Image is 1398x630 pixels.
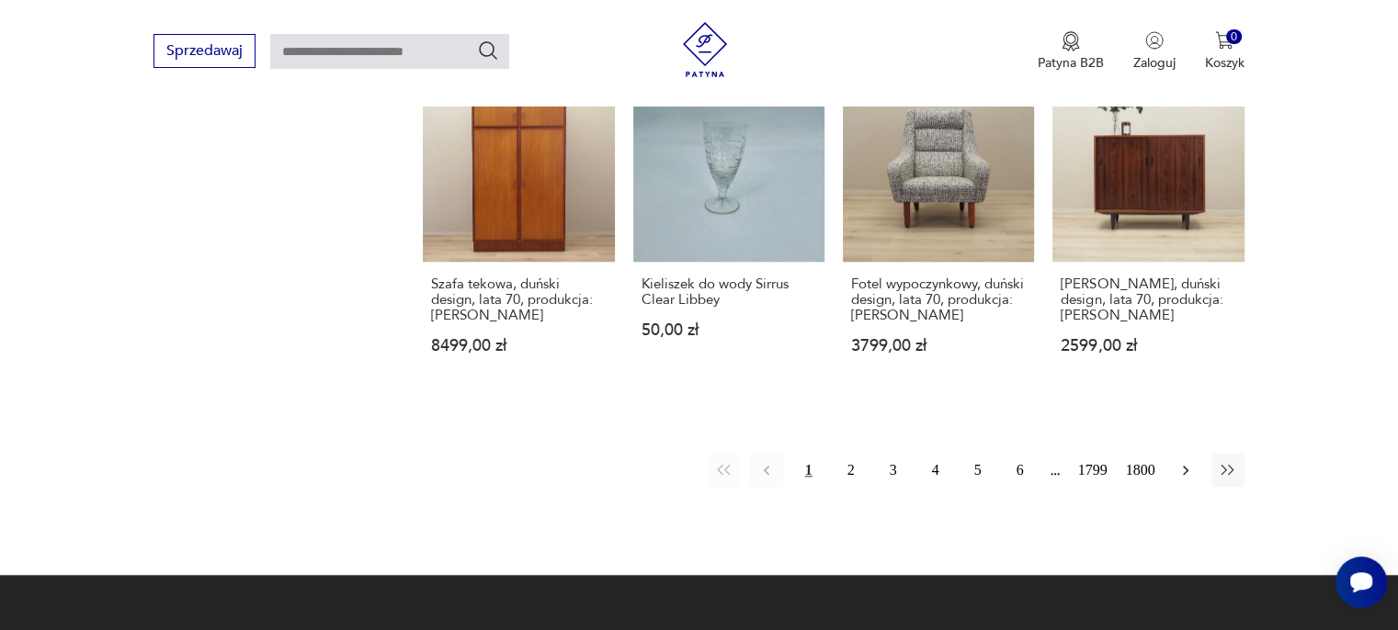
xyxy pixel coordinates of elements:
[1061,276,1235,323] h3: [PERSON_NAME], duński design, lata 70, produkcja: [PERSON_NAME]
[919,454,952,487] button: 4
[792,454,825,487] button: 1
[677,22,733,77] img: Patyna - sklep z meblami i dekoracjami vintage
[423,71,614,389] a: Szafa tekowa, duński design, lata 70, produkcja: Omann JunSzafa tekowa, duński design, lata 70, p...
[1004,454,1037,487] button: 6
[1062,31,1080,51] img: Ikona medalu
[1074,454,1112,487] button: 1799
[642,322,816,338] p: 50,00 zł
[835,454,868,487] button: 2
[1038,54,1104,72] p: Patyna B2B
[1133,31,1176,72] button: Zaloguj
[961,454,995,487] button: 5
[1145,31,1164,50] img: Ikonka użytkownika
[153,34,256,68] button: Sprzedawaj
[1215,31,1233,50] img: Ikona koszyka
[1121,454,1160,487] button: 1800
[1226,29,1242,45] div: 0
[1052,71,1244,389] a: Szafka palisandrowa, duński design, lata 70, produkcja: Dania[PERSON_NAME], duński design, lata 7...
[1133,54,1176,72] p: Zaloguj
[1061,338,1235,354] p: 2599,00 zł
[1038,31,1104,72] button: Patyna B2B
[642,276,816,308] h3: Kieliszek do wody Sirrus Clear Libbey
[843,71,1034,389] a: Fotel wypoczynkowy, duński design, lata 70, produkcja: DaniaFotel wypoczynkowy, duński design, la...
[1335,557,1387,608] iframe: Smartsupp widget button
[153,46,256,59] a: Sprzedawaj
[431,276,606,323] h3: Szafa tekowa, duński design, lata 70, produkcja: [PERSON_NAME]
[851,276,1026,323] h3: Fotel wypoczynkowy, duński design, lata 70, produkcja: [PERSON_NAME]
[877,454,910,487] button: 3
[1038,31,1104,72] a: Ikona medaluPatyna B2B
[477,39,499,62] button: Szukaj
[1205,31,1245,72] button: 0Koszyk
[431,338,606,354] p: 8499,00 zł
[633,71,824,389] a: Kieliszek do wody Sirrus Clear LibbeyKieliszek do wody Sirrus Clear Libbey50,00 zł
[1205,54,1245,72] p: Koszyk
[851,338,1026,354] p: 3799,00 zł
